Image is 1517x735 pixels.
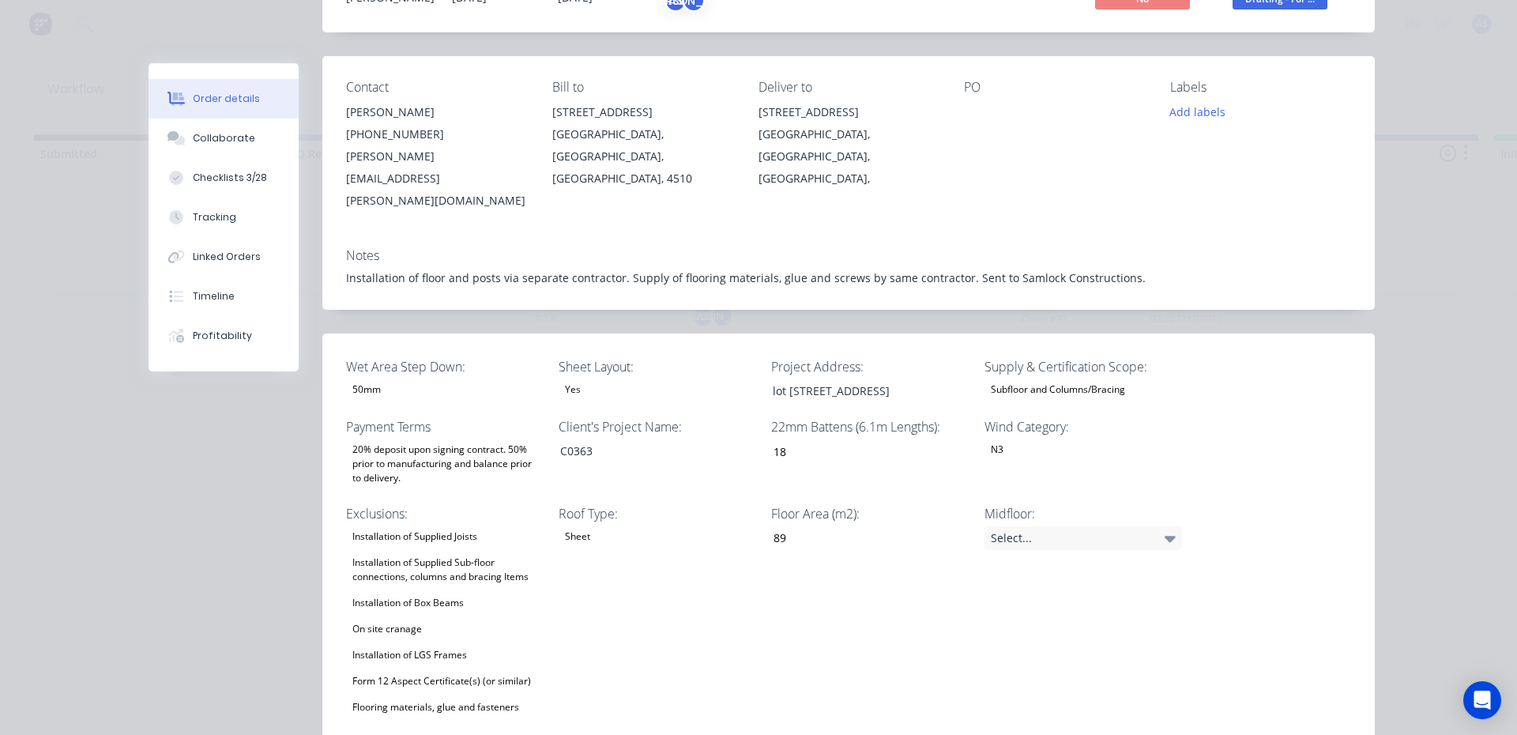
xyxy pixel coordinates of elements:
[760,379,958,402] div: lot [STREET_ADDRESS]
[193,171,267,185] div: Checklists 3/28
[149,119,299,158] button: Collaborate
[193,289,235,303] div: Timeline
[193,210,236,224] div: Tracking
[559,504,756,523] label: Roof Type:
[346,145,527,212] div: [PERSON_NAME][EMAIL_ADDRESS][PERSON_NAME][DOMAIN_NAME]
[149,237,299,277] button: Linked Orders
[552,80,733,95] div: Bill to
[346,357,544,376] label: Wet Area Step Down:
[1463,681,1501,719] div: Open Intercom Messenger
[771,504,969,523] label: Floor Area (m2):
[984,439,1010,460] div: N3
[149,277,299,316] button: Timeline
[758,80,939,95] div: Deliver to
[346,645,473,665] div: Installation of LGS Frames
[346,379,387,400] div: 50mm
[559,379,587,400] div: Yes
[758,101,939,190] div: [STREET_ADDRESS][GEOGRAPHIC_DATA], [GEOGRAPHIC_DATA], [GEOGRAPHIC_DATA],
[346,552,544,587] div: Installation of Supplied Sub-floor connections, columns and bracing Items
[149,79,299,119] button: Order details
[346,248,1351,263] div: Notes
[193,131,255,145] div: Collaborate
[548,439,745,462] div: C0363
[760,526,969,550] input: Enter number...
[760,439,969,463] input: Enter number...
[984,526,1182,550] div: Select...
[346,101,527,212] div: [PERSON_NAME][PHONE_NUMBER][PERSON_NAME][EMAIL_ADDRESS][PERSON_NAME][DOMAIN_NAME]
[346,697,525,718] div: Flooring materials, glue and fasteners
[346,417,544,436] label: Payment Terms
[346,526,484,547] div: Installation of Supplied Joists
[964,80,1145,95] div: PO
[758,101,939,123] div: [STREET_ADDRESS]
[346,504,544,523] label: Exclusions:
[193,329,252,343] div: Profitability
[149,198,299,237] button: Tracking
[984,417,1182,436] label: Wind Category:
[346,123,527,145] div: [PHONE_NUMBER]
[346,439,544,488] div: 20% deposit upon signing contract. 50% prior to manufacturing and balance prior to delivery.
[559,526,597,547] div: Sheet
[149,316,299,356] button: Profitability
[346,593,470,613] div: Installation of Box Beams
[559,417,756,436] label: Client's Project Name:
[771,357,969,376] label: Project Address:
[193,250,261,264] div: Linked Orders
[346,269,1351,286] div: Installation of floor and posts via separate contractor. Supply of flooring materials, glue and s...
[193,92,260,106] div: Order details
[984,357,1182,376] label: Supply & Certification Scope:
[552,101,733,123] div: [STREET_ADDRESS]
[346,101,527,123] div: [PERSON_NAME]
[552,101,733,190] div: [STREET_ADDRESS][GEOGRAPHIC_DATA], [GEOGRAPHIC_DATA], [GEOGRAPHIC_DATA], 4510
[771,417,969,436] label: 22mm Battens (6.1m Lengths):
[552,123,733,190] div: [GEOGRAPHIC_DATA], [GEOGRAPHIC_DATA], [GEOGRAPHIC_DATA], 4510
[346,80,527,95] div: Contact
[559,357,756,376] label: Sheet Layout:
[346,671,537,692] div: Form 12 Aspect Certificate(s) (or similar)
[1170,80,1351,95] div: Labels
[1161,101,1234,122] button: Add labels
[149,158,299,198] button: Checklists 3/28
[758,123,939,190] div: [GEOGRAPHIC_DATA], [GEOGRAPHIC_DATA], [GEOGRAPHIC_DATA],
[346,619,428,639] div: On site cranage
[984,504,1182,523] label: Midfloor:
[984,379,1131,400] div: Subfloor and Columns/Bracing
